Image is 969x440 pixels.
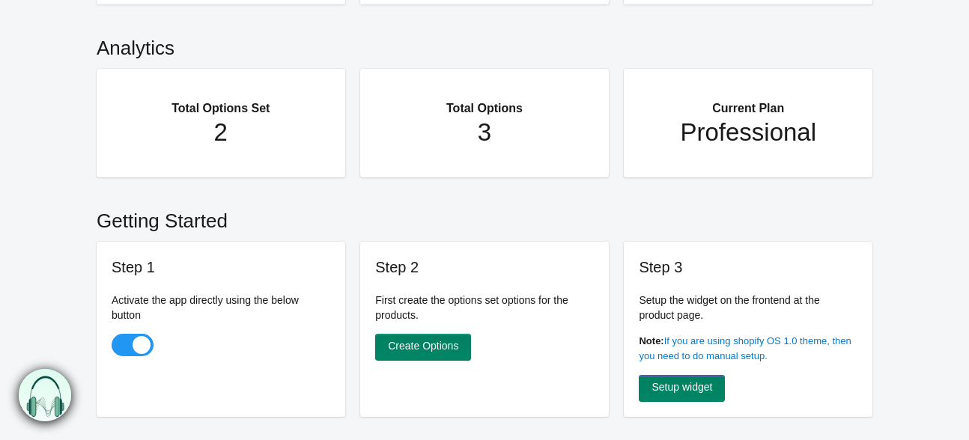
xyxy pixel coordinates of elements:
h1: 3 [390,117,579,147]
p: Activate the app directly using the below button [112,293,330,323]
a: Create Options [375,334,471,361]
a: If you are using shopify OS 1.0 theme, then you need to do manual setup. [639,335,851,361]
h2: Total Options Set [127,84,315,118]
h2: Getting Started [97,192,872,242]
h2: Total Options [390,84,579,118]
h1: Professional [654,117,842,147]
h2: Current Plan [654,84,842,118]
h3: Step 1 [112,257,330,278]
h3: Step 2 [375,257,594,278]
h2: Analytics [97,19,872,69]
h1: 2 [127,117,315,147]
p: First create the options set options for the products. [375,293,594,323]
p: Setup the widget on the frontend at the product page. [639,293,857,323]
a: Setup widget [639,375,725,402]
img: bxm.png [19,369,71,421]
h3: Step 3 [639,257,857,278]
b: Note: [639,335,663,346]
